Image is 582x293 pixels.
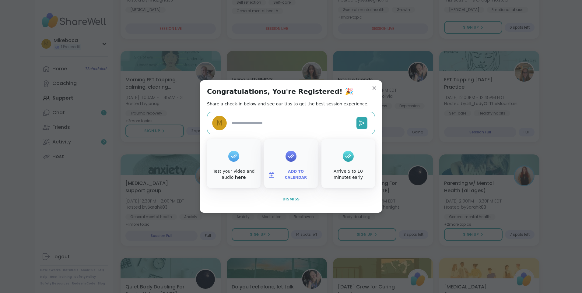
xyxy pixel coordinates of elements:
[207,87,353,96] h1: Congratulations, You're Registered! 🎉
[265,168,317,181] button: Add to Calendar
[216,118,223,129] span: M
[282,197,300,201] span: Dismiss
[278,169,314,181] span: Add to Calendar
[207,193,375,206] button: Dismiss
[235,175,246,180] a: here
[208,168,259,180] div: Test your video and audio
[207,101,369,107] h2: Share a check-in below and see our tips to get the best session experience.
[268,171,275,178] img: ShareWell Logomark
[323,168,374,180] div: Arrive 5 to 10 minutes early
